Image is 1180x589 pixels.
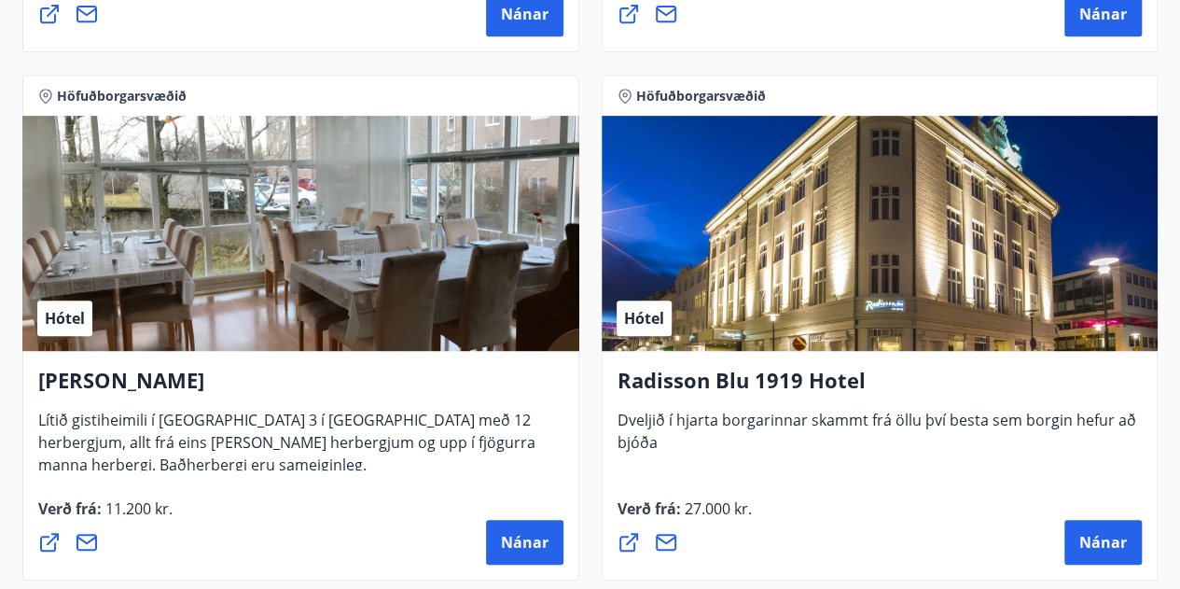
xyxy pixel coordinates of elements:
[1079,532,1127,553] span: Nánar
[1079,4,1127,24] span: Nánar
[486,520,563,565] button: Nánar
[501,532,548,553] span: Nánar
[38,410,535,490] span: Lítið gistiheimili í [GEOGRAPHIC_DATA] 3 í [GEOGRAPHIC_DATA] með 12 herbergjum, allt frá eins [PE...
[57,87,187,105] span: Höfuðborgarsvæðið
[102,498,173,519] span: 11.200 kr.
[624,308,664,329] span: Hótel
[681,498,752,519] span: 27.000 kr.
[38,498,173,534] span: Verð frá :
[636,87,766,105] span: Höfuðborgarsvæðið
[1064,520,1142,565] button: Nánar
[618,366,1143,409] h4: Radisson Blu 1919 Hotel
[618,498,752,534] span: Verð frá :
[618,410,1136,468] span: Dveljið í hjarta borgarinnar skammt frá öllu því besta sem borgin hefur að bjóða
[38,366,563,409] h4: [PERSON_NAME]
[45,308,85,329] span: Hótel
[501,4,548,24] span: Nánar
